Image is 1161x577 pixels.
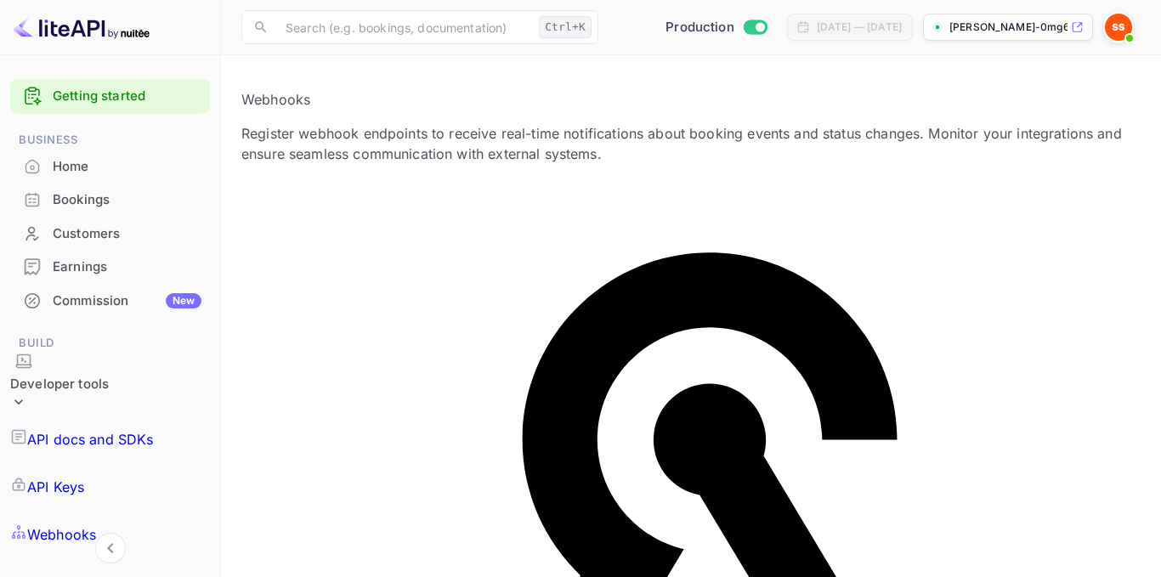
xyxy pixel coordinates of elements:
[949,20,1068,35] p: [PERSON_NAME]-0mg6v.nuit...
[53,224,201,244] div: Customers
[166,293,201,308] div: New
[10,463,210,511] a: API Keys
[53,190,201,210] div: Bookings
[10,251,210,282] a: Earnings
[10,150,210,182] a: Home
[10,285,210,318] div: CommissionNew
[10,79,210,114] div: Getting started
[27,477,84,497] p: API Keys
[27,524,96,545] p: Webhooks
[275,10,532,44] input: Search (e.g. bookings, documentation)
[10,218,210,251] div: Customers
[95,533,126,563] button: Collapse navigation
[10,334,210,353] span: Build
[539,16,592,38] div: Ctrl+K
[10,353,109,416] div: Developer tools
[53,87,201,106] a: Getting started
[241,89,1141,110] p: Webhooks
[10,511,210,558] a: Webhooks
[659,18,773,37] div: Switch to Sandbox mode
[241,123,1141,164] p: Register webhook endpoints to receive real-time notifications about booking events and status cha...
[817,20,902,35] div: [DATE] — [DATE]
[10,375,109,394] div: Developer tools
[14,14,150,41] img: LiteAPI logo
[10,131,210,150] span: Business
[53,257,201,277] div: Earnings
[10,184,210,215] a: Bookings
[27,429,154,450] p: API docs and SDKs
[53,291,201,311] div: Commission
[53,157,201,177] div: Home
[10,416,210,463] a: API docs and SDKs
[10,285,210,316] a: CommissionNew
[10,251,210,284] div: Earnings
[1105,14,1132,41] img: Shayan Sher
[10,184,210,217] div: Bookings
[10,218,210,249] a: Customers
[665,18,734,37] span: Production
[10,150,210,184] div: Home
